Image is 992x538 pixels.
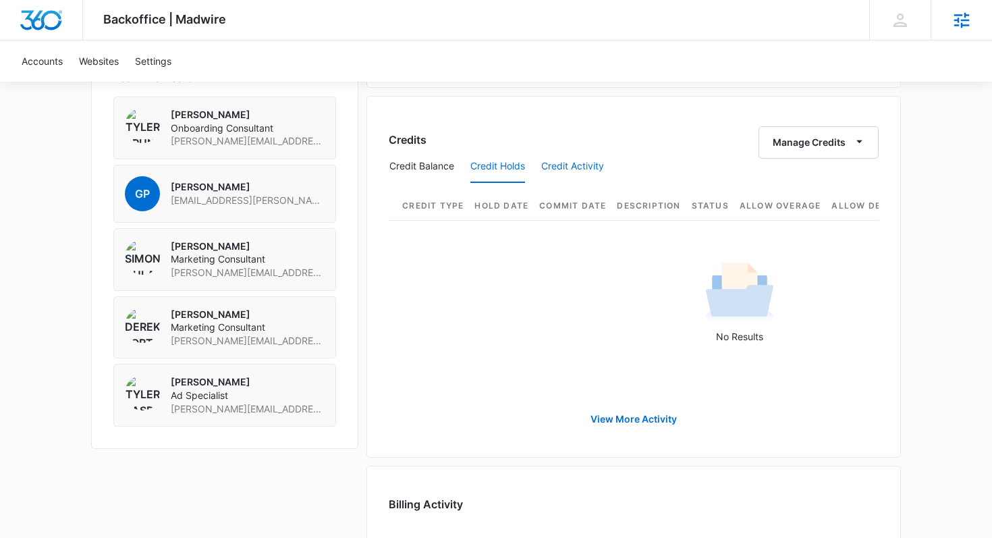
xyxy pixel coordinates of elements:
[36,78,47,89] img: tab_domain_overview_orange.svg
[577,403,690,435] a: View More Activity
[171,402,325,416] span: [PERSON_NAME][EMAIL_ADDRESS][PERSON_NAME][DOMAIN_NAME]
[389,132,426,148] h3: Credits
[831,200,905,212] span: Allow Deficit
[740,200,821,212] span: Allow Overage
[171,375,325,389] p: [PERSON_NAME]
[71,41,127,82] a: Websites
[759,126,879,159] button: Manage Credits
[103,12,226,26] span: Backoffice | Madwire
[389,496,879,512] h3: Billing Activity
[51,80,121,88] div: Domain Overview
[171,308,325,321] p: [PERSON_NAME]
[125,108,160,143] img: Tyler Brungardt
[171,108,325,122] p: [PERSON_NAME]
[149,80,227,88] div: Keywords by Traffic
[171,194,325,207] span: [EMAIL_ADDRESS][PERSON_NAME][DOMAIN_NAME]
[389,151,454,183] button: Credit Balance
[134,78,145,89] img: tab_keywords_by_traffic_grey.svg
[706,259,773,326] img: No Results
[402,200,464,212] span: Credit Type
[125,240,160,275] img: Simon Gulau
[171,389,325,402] span: Ad Specialist
[125,308,160,343] img: Derek Fortier
[171,252,325,266] span: Marketing Consultant
[13,41,71,82] a: Accounts
[171,122,325,135] span: Onboarding Consultant
[541,151,604,183] button: Credit Activity
[38,22,66,32] div: v 4.0.25
[617,200,680,212] span: Description
[125,375,160,410] img: Tyler Rasdon
[692,200,729,212] span: Status
[171,334,325,348] span: [PERSON_NAME][EMAIL_ADDRESS][PERSON_NAME][DOMAIN_NAME]
[539,200,606,212] span: Commit Date
[35,35,148,46] div: Domain: [DOMAIN_NAME]
[127,41,180,82] a: Settings
[474,200,528,212] span: Hold Date
[171,180,325,194] p: [PERSON_NAME]
[22,35,32,46] img: website_grey.svg
[171,240,325,253] p: [PERSON_NAME]
[171,321,325,334] span: Marketing Consultant
[125,176,160,211] span: GP
[171,266,325,279] span: [PERSON_NAME][EMAIL_ADDRESS][PERSON_NAME][DOMAIN_NAME]
[470,151,525,183] button: Credit Holds
[22,22,32,32] img: logo_orange.svg
[171,134,325,148] span: [PERSON_NAME][EMAIL_ADDRESS][PERSON_NAME][DOMAIN_NAME]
